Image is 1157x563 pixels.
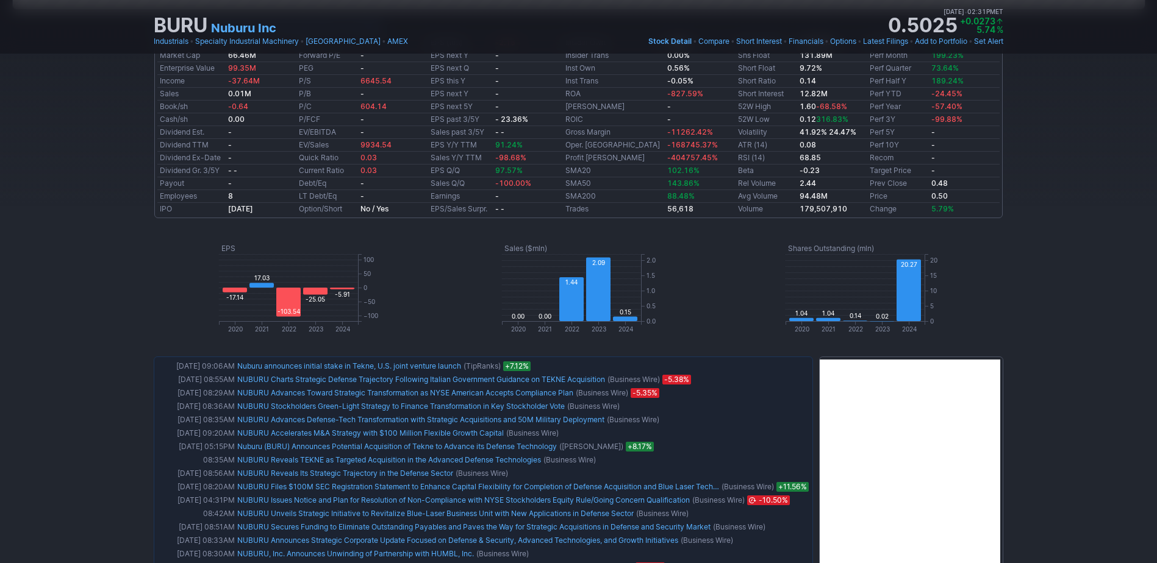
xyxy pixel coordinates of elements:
[931,89,962,98] span: -24.45%
[909,35,914,48] span: •
[563,165,665,177] td: SMA20
[157,62,226,75] td: Enterprise Value
[648,37,692,46] span: Stock Detail
[626,442,654,451] span: +8.17%
[237,402,565,411] a: NUBURU Stockholders Green-Light Strategy to Finance Transformation in Key Stockholder Vote
[822,310,834,317] text: 1.04
[428,75,492,88] td: EPS this Y
[157,359,236,373] td: [DATE] 09:06AM
[228,153,232,162] b: -
[306,296,325,303] text: -25.05
[563,203,665,216] td: Trades
[931,204,954,213] span: 5.79%
[254,274,270,281] text: 17.03
[875,325,889,333] text: 2023
[237,455,541,464] a: NUBURU Reveals TEKNE as Targeted Acquisition in the Advanced Defense Technologies
[816,115,848,124] span: 316.83%
[237,415,604,424] a: NUBURU Advances Defense-Tech Transformation with Strategic Acquisitions and 50M Military Deployment
[157,126,226,139] td: Dividend Est.
[228,76,260,85] span: -37.64M
[964,6,967,17] span: •
[503,361,531,371] span: +7.12%
[738,63,775,73] a: Short Float
[800,140,816,149] b: 0.08
[930,317,934,325] text: 0
[736,165,797,177] td: Beta
[364,256,374,263] text: 100
[360,153,377,162] span: 0.03
[800,102,847,111] b: 1.60
[387,35,408,48] a: AMEX
[306,35,381,48] a: [GEOGRAPHIC_DATA]
[157,152,226,165] td: Dividend Ex-Date
[360,127,364,136] b: -
[296,113,358,126] td: P/FCF
[563,88,665,101] td: ROA
[511,325,526,333] text: 2020
[157,480,236,494] td: [DATE] 08:20AM
[296,139,358,152] td: EV/Sales
[667,166,700,175] span: 102.16%
[875,313,888,320] text: 0.02
[428,126,492,139] td: Sales past 3/5Y
[867,126,929,139] td: Perf 5Y
[736,203,797,216] td: Volume
[237,469,453,478] a: NUBURU Reveals Its Strategic Trajectory in the Defense Sector
[960,16,995,26] span: +0.0273
[736,35,782,48] a: Short Interest
[228,204,253,213] b: [DATE]
[931,76,964,85] span: 189.24%
[360,166,377,175] span: 0.03
[154,219,571,225] img: nic2x2.gif
[157,400,236,413] td: [DATE] 08:36AM
[867,49,929,62] td: Perf Month
[647,257,656,264] text: 2.0
[867,203,929,216] td: Change
[157,165,226,177] td: Dividend Gr. 3/5Y
[667,153,718,162] span: -404757.45%
[237,522,711,531] a: NUBURU Secures Funding to Eliminate Outstanding Payables and Paves the Way for Strategic Acquisit...
[667,51,690,60] b: 0.00%
[667,127,713,136] span: -11262.42%
[296,88,358,101] td: P/B
[282,325,296,333] text: 2022
[228,166,237,175] small: - -
[335,325,350,333] text: 2024
[607,374,660,386] span: (Business Wire)
[698,35,729,48] a: Compare
[800,127,856,136] small: 41.92% 24.47%
[157,494,236,507] td: [DATE] 04:31PM
[931,51,964,60] span: 199.23%
[364,284,367,291] text: 0
[849,312,861,319] text: 0.14
[360,89,364,98] b: -
[237,495,690,505] a: NUBURU Issues Notice and Plan for Resolution of Non-Compliance with NYSE Stockholders Equity Rule...
[800,204,847,213] b: 179,507,910
[360,76,392,85] span: 6645.54
[495,191,499,200] small: -
[495,166,523,175] span: 97.57%
[667,89,703,98] span: -827.59%
[464,360,501,372] span: (TipRanks)
[681,534,733,547] span: (Business Wire)
[667,140,718,149] span: -168745.37%
[506,427,559,439] span: (Business Wire)
[154,35,188,48] a: Industrials
[504,244,547,253] text: Sales ($mln)
[736,113,797,126] td: 52W Low
[364,312,378,319] text: −100
[237,549,474,558] a: NUBURU, Inc. Announces Unwinding of Partnership with HUMBL, Inc.
[360,204,389,213] small: No / Yes
[931,140,935,149] b: -
[795,310,808,317] text: 1.04
[364,298,375,305] text: −50
[800,89,828,98] a: 12.82M
[543,454,596,466] span: (Business Wire)
[867,139,929,152] td: Perf 10Y
[667,204,693,213] b: 56,618
[863,35,908,48] a: Latest Filings
[228,179,232,188] b: -
[296,203,358,216] td: Option/Short
[667,63,690,73] b: 0.56%
[867,190,929,203] td: Price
